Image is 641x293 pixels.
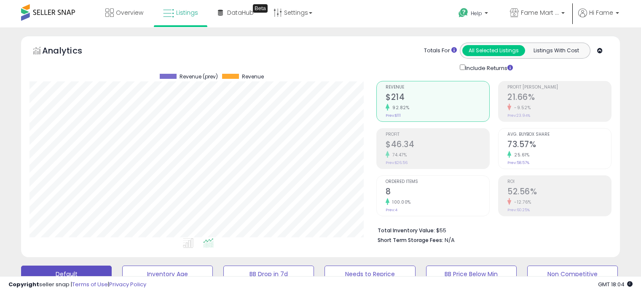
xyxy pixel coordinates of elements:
[527,266,618,282] button: Non Competitive
[507,132,611,137] span: Avg. Buybox Share
[389,199,411,205] small: 100.00%
[389,152,407,158] small: 74.47%
[507,160,529,165] small: Prev: 58.57%
[471,10,482,17] span: Help
[386,160,408,165] small: Prev: $26.56
[72,280,108,288] a: Terms of Use
[426,266,517,282] button: BB Price Below Min
[386,140,489,151] h2: $46.34
[176,8,198,17] span: Listings
[21,266,112,282] button: Default
[386,132,489,137] span: Profit
[223,266,314,282] button: BB Drop in 7d
[525,45,587,56] button: Listings With Cost
[578,8,619,27] a: Hi Fame
[511,199,531,205] small: -12.76%
[453,63,523,73] div: Include Returns
[589,8,613,17] span: Hi Fame
[507,92,611,104] h2: 21.66%
[386,92,489,104] h2: $214
[511,105,531,111] small: -9.52%
[386,85,489,90] span: Revenue
[116,8,143,17] span: Overview
[122,266,213,282] button: Inventory Age
[598,280,633,288] span: 2025-10-14 18:04 GMT
[507,180,611,184] span: ROI
[180,74,218,80] span: Revenue (prev)
[386,207,397,212] small: Prev: 4
[507,187,611,198] h2: 52.56%
[458,8,469,18] i: Get Help
[507,140,611,151] h2: 73.57%
[507,113,530,118] small: Prev: 23.94%
[378,227,435,234] b: Total Inventory Value:
[386,187,489,198] h2: 8
[325,266,415,282] button: Needs to Reprice
[109,280,146,288] a: Privacy Policy
[8,281,146,289] div: seller snap | |
[389,105,409,111] small: 92.82%
[424,47,457,55] div: Totals For
[227,8,254,17] span: DataHub
[386,180,489,184] span: Ordered Items
[242,74,264,80] span: Revenue
[378,225,605,235] li: $55
[452,1,496,27] a: Help
[253,4,268,13] div: Tooltip anchor
[42,45,99,59] h5: Analytics
[378,237,443,244] b: Short Term Storage Fees:
[511,152,529,158] small: 25.61%
[507,85,611,90] span: Profit [PERSON_NAME]
[445,236,455,244] span: N/A
[521,8,559,17] span: Fame Mart CA
[462,45,525,56] button: All Selected Listings
[507,207,530,212] small: Prev: 60.25%
[386,113,401,118] small: Prev: $111
[8,280,39,288] strong: Copyright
